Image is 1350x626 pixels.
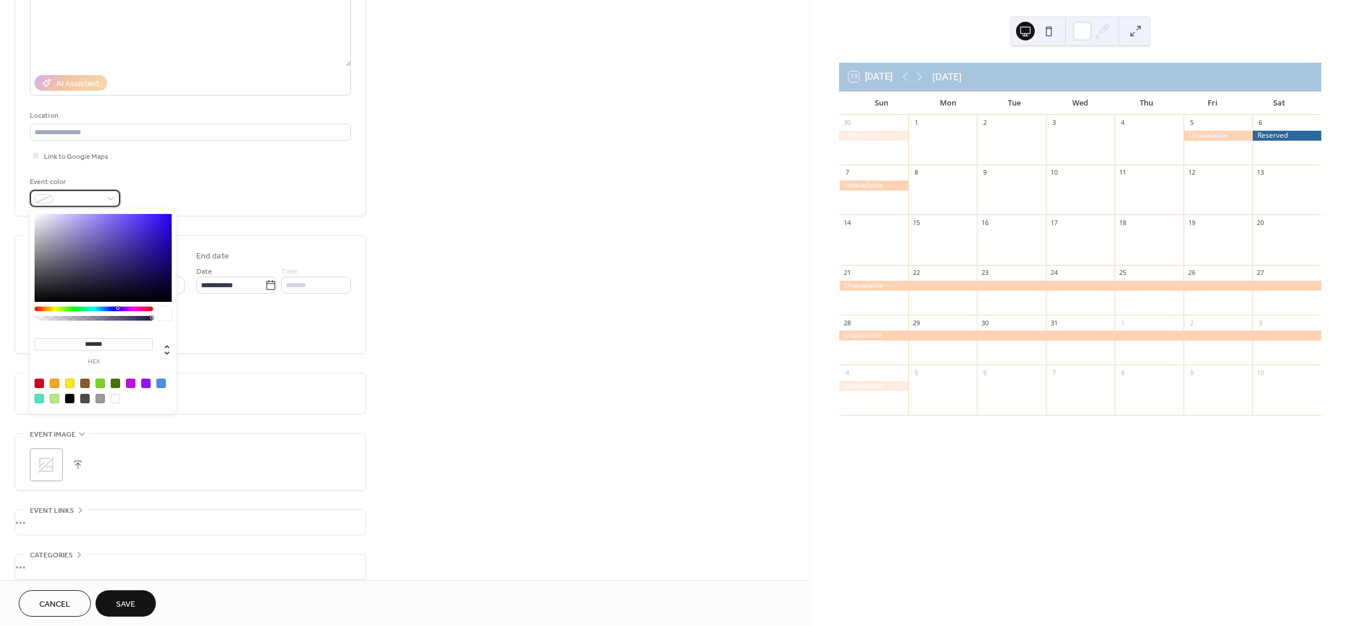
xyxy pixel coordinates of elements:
div: 31 [1049,318,1058,327]
div: #417505 [111,379,120,388]
div: 28 [843,318,851,327]
button: Cancel [19,590,91,617]
div: #FFFFFF [111,394,120,403]
div: Wed [1047,91,1113,115]
div: 15 [912,218,921,227]
div: 26 [1187,268,1196,277]
div: 1 [1118,318,1127,327]
div: 30 [843,118,851,127]
div: 27 [1256,268,1264,277]
div: 7 [1049,368,1058,377]
div: 10 [1049,168,1058,177]
div: 24 [1049,268,1058,277]
div: 5 [1187,118,1196,127]
div: 8 [1118,368,1127,377]
div: Thu [1113,91,1179,115]
span: Event links [30,505,74,517]
div: 18 [1118,218,1127,227]
div: 25 [1118,268,1127,277]
div: #D0021B [35,379,44,388]
div: Unavailable [839,331,1321,341]
div: Fri [1179,91,1246,115]
button: 19[DATE] [844,69,896,85]
div: 13 [1256,168,1264,177]
label: hex [35,359,153,365]
div: 8 [912,168,921,177]
div: 23 [980,268,989,277]
div: 3 [1049,118,1058,127]
div: Unavailable [1184,131,1253,141]
div: End date [196,250,229,263]
div: Event color [30,176,118,188]
div: Reserved [1252,131,1321,141]
span: Time [281,266,298,278]
div: #F5A623 [50,379,59,388]
span: Cancel [39,598,70,611]
div: 1 [912,118,921,127]
div: ; [30,448,63,481]
div: Unavailable [839,281,1321,291]
div: 4 [843,368,851,377]
div: 2 [1187,318,1196,327]
div: 11 [1118,168,1127,177]
div: ••• [15,554,366,579]
div: #000000 [65,394,74,403]
div: #B8E986 [50,394,59,403]
div: Sun [848,91,915,115]
div: 3 [1256,318,1264,327]
span: Save [116,598,135,611]
div: 7 [843,168,851,177]
div: 19 [1187,218,1196,227]
div: 20 [1256,218,1264,227]
div: #4A4A4A [80,394,90,403]
div: [DATE] [932,70,962,84]
div: Unavailable [839,131,908,141]
span: Categories [30,549,73,562]
div: #7ED321 [96,379,105,388]
div: 9 [1187,368,1196,377]
div: #BD10E0 [126,379,135,388]
div: 17 [1049,218,1058,227]
div: Mon [915,91,981,115]
div: Location [30,110,349,122]
div: Sat [1246,91,1312,115]
div: 22 [912,268,921,277]
div: ••• [15,510,366,535]
div: 14 [843,218,851,227]
span: Event image [30,428,76,441]
span: Date [196,266,212,278]
div: 9 [980,168,989,177]
div: #4A90E2 [156,379,166,388]
div: 6 [980,368,989,377]
div: Tue [981,91,1047,115]
div: 2 [980,118,989,127]
div: #9013FE [141,379,151,388]
div: 10 [1256,368,1264,377]
div: #8B572A [80,379,90,388]
div: #9B9B9B [96,394,105,403]
button: Save [96,590,156,617]
span: Link to Google Maps [44,151,108,163]
div: 29 [912,318,921,327]
div: Unavailable [839,381,908,391]
div: 21 [843,268,851,277]
div: 5 [912,368,921,377]
div: Unavailable [839,181,908,190]
div: #F8E71C [65,379,74,388]
div: 4 [1118,118,1127,127]
div: 6 [1256,118,1264,127]
div: 16 [980,218,989,227]
div: 12 [1187,168,1196,177]
div: 30 [980,318,989,327]
div: #50E3C2 [35,394,44,403]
